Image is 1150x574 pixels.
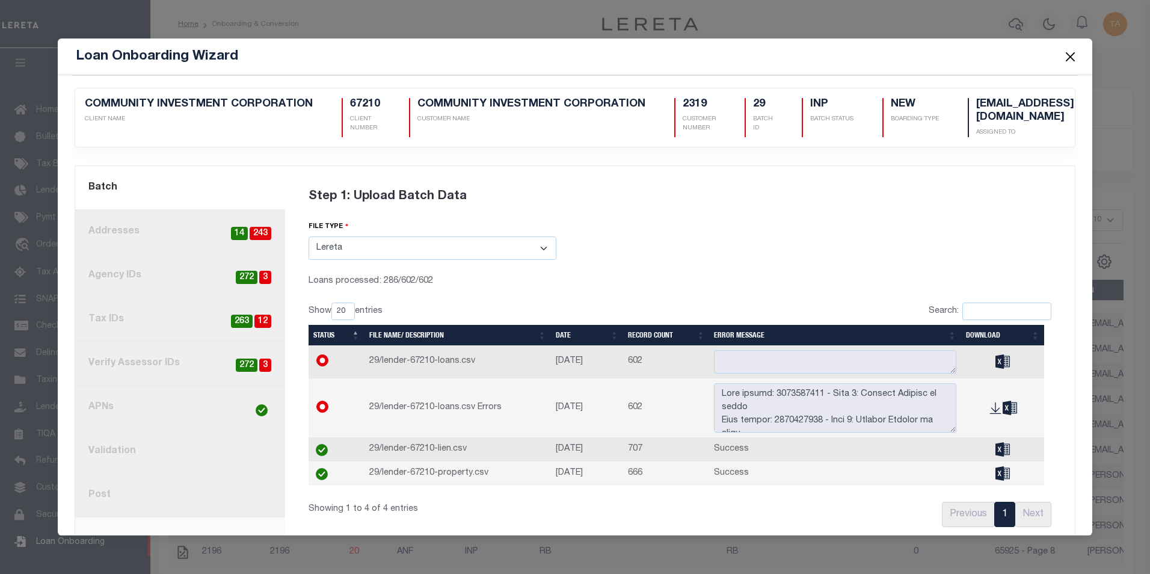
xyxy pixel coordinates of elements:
td: [DATE] [551,437,623,461]
td: 602 [623,378,709,438]
p: BATCH ID [753,115,773,133]
td: 707 [623,437,709,461]
button: Close [1062,49,1078,64]
td: 29/lender-67210-loans.csv [364,345,551,378]
p: CLIENT NUMBER [350,115,380,133]
span: 272 [236,359,257,372]
a: Agency IDs3272 [75,254,285,298]
p: CLIENT NAME [85,115,313,124]
td: [DATE] [551,378,623,438]
a: APNs [75,386,285,430]
select: Showentries [331,303,355,320]
span: 14 [231,227,248,241]
td: 29/lender-67210-lien.csv [364,437,551,461]
th: Record Count: activate to sort column ascending [623,325,709,345]
input: Search: [962,303,1051,320]
td: 29/lender-67210-loans.csv Errors [364,378,551,438]
a: Validation [75,430,285,474]
span: 272 [236,271,257,285]
th: File Name/ Description: activate to sort column ascending [364,325,551,345]
h5: COMMUNITY INVESTMENT CORPORATION [417,98,645,111]
p: Boarding Type [891,115,939,124]
a: Addresses24314 [75,210,285,254]
h5: Loan Onboarding Wizard [76,48,238,65]
td: [DATE] [551,461,623,486]
p: Assigned To [976,128,1074,137]
div: Showing 1 to 4 of 4 entries [309,496,609,516]
th: Download: activate to sort column ascending [961,325,1044,345]
h5: 67210 [350,98,380,111]
p: CUSTOMER NUMBER [683,115,716,133]
a: Batch [75,166,285,210]
span: 3 [259,359,271,372]
h5: INP [810,98,853,111]
img: check-icon-green.svg [256,404,268,416]
p: CUSTOMER NAME [417,115,645,124]
h5: 2319 [683,98,716,111]
span: 243 [250,227,271,241]
td: [DATE] [551,345,623,378]
th: Status: activate to sort column descending [309,325,364,345]
td: 666 [623,461,709,486]
a: Post [75,474,285,517]
label: file type [309,221,349,232]
img: check-icon-green.svg [316,468,328,480]
a: 1 [994,502,1015,527]
th: Date: activate to sort column ascending [551,325,623,345]
td: Success [709,437,961,461]
span: 12 [254,315,271,329]
h5: COMMUNITY INVESTMENT CORPORATION [85,98,313,111]
a: Verify Assessor IDs3272 [75,342,285,386]
h5: NEW [891,98,939,111]
td: 29/lender-67210-property.csv [364,461,551,486]
label: Search: [929,303,1051,320]
img: check-icon-green.svg [316,444,328,456]
label: Show entries [309,303,383,320]
span: 3 [259,271,271,285]
span: 263 [231,315,253,329]
h5: 29 [753,98,773,111]
td: 602 [623,345,709,378]
div: Step 1: Upload Batch Data [309,173,1052,220]
a: Tax IDs12263 [75,298,285,342]
textarea: Lore ipsumd: 3073587411 - Sita 3: Consect Adipisc el seddo Eius tempor: 2870427938 - Inci 9: Utla... [714,383,956,433]
div: Loans processed: 286/602/602 [309,274,556,288]
p: BATCH STATUS [810,115,853,124]
th: Error Message: activate to sort column ascending [709,325,961,345]
h5: [EMAIL_ADDRESS][DOMAIN_NAME] [976,98,1074,124]
td: Success [709,461,961,486]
